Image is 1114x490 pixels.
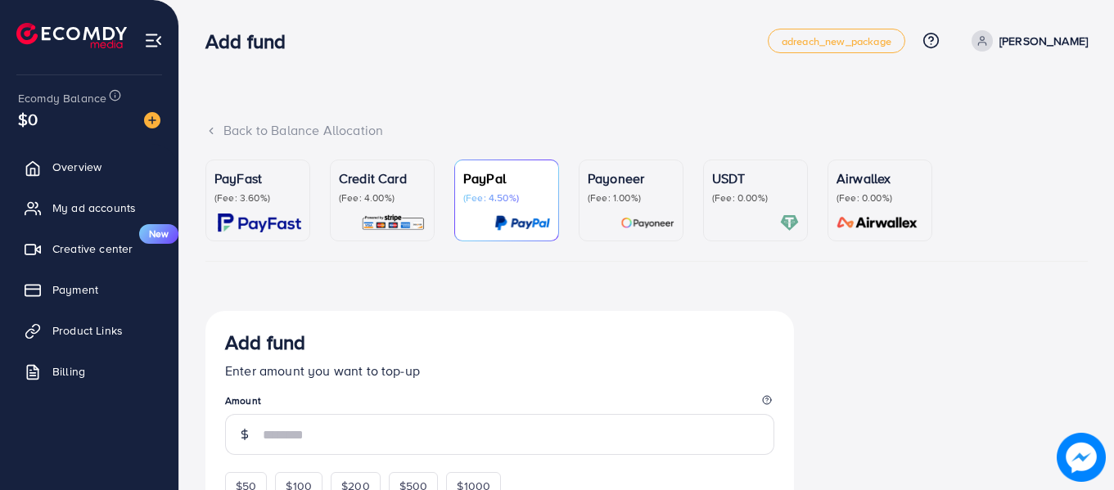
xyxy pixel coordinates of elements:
span: Ecomdy Balance [18,90,106,106]
p: (Fee: 0.00%) [712,191,799,205]
a: Creative centerNew [12,232,166,265]
p: PayPal [463,169,550,188]
p: Airwallex [837,169,923,188]
a: [PERSON_NAME] [965,30,1088,52]
a: adreach_new_package [768,29,905,53]
a: Billing [12,355,166,388]
img: menu [144,31,163,50]
span: Billing [52,363,85,380]
img: card [218,214,301,232]
span: Creative center [52,241,133,257]
span: Payment [52,281,98,298]
a: Payment [12,273,166,306]
img: card [832,214,923,232]
a: Overview [12,151,166,183]
span: adreach_new_package [782,36,891,47]
p: (Fee: 4.50%) [463,191,550,205]
img: card [620,214,674,232]
a: Product Links [12,314,166,347]
div: Back to Balance Allocation [205,121,1088,140]
span: $0 [18,107,38,131]
img: image [1057,433,1106,482]
p: (Fee: 1.00%) [588,191,674,205]
h3: Add fund [205,29,299,53]
img: card [780,214,799,232]
span: New [139,224,178,244]
span: Product Links [52,322,123,339]
p: (Fee: 0.00%) [837,191,923,205]
p: Enter amount you want to top-up [225,361,774,380]
span: Overview [52,159,101,175]
p: PayFast [214,169,301,188]
p: (Fee: 4.00%) [339,191,426,205]
a: My ad accounts [12,191,166,224]
span: My ad accounts [52,200,136,216]
img: card [361,214,426,232]
p: [PERSON_NAME] [999,31,1088,51]
img: image [144,112,160,128]
img: logo [16,23,127,48]
p: (Fee: 3.60%) [214,191,301,205]
img: card [494,214,550,232]
h3: Add fund [225,330,305,354]
p: Credit Card [339,169,426,188]
p: Payoneer [588,169,674,188]
legend: Amount [225,393,774,414]
p: USDT [712,169,799,188]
